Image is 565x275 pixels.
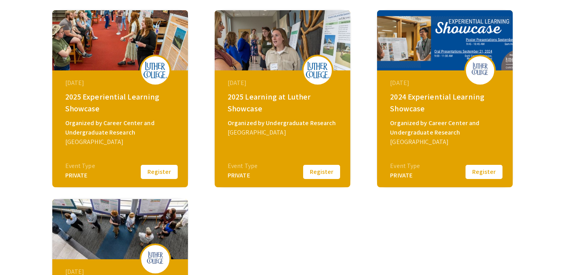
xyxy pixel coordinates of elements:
div: [GEOGRAPHIC_DATA] [390,137,502,147]
div: PRIVATE [390,171,420,180]
div: 2024 Experiential Learning Showcase [390,91,502,114]
img: 2024-experiential-learning_eventCoverPhoto_fc5cb4__thumb.png [377,10,513,70]
div: [DATE] [65,78,177,88]
div: [DATE] [228,78,339,88]
div: PRIVATE [65,171,95,180]
img: 2024-experiential-learning_eventLogo_531c99_.png [468,60,492,80]
div: Event Type [228,161,258,171]
div: 2025 Experiential Learning Showcase [65,91,177,114]
img: 2025-experiential-learning-showcase_eventLogo_377aea_.png [144,62,167,79]
button: Register [302,164,341,180]
img: 2025-learning-luther_eventLogo_660283_.png [306,62,329,79]
div: Organized by Career Center and Undergraduate Research [65,118,177,137]
img: 2024-learning-luther_eventLogo_b7a137_.png [144,249,167,269]
div: 2025 Learning at Luther Showcase [228,91,339,114]
div: [DATE] [390,78,502,88]
div: Organized by Career Center and Undergraduate Research [390,118,502,137]
button: Register [140,164,179,180]
div: PRIVATE [228,171,258,180]
img: 2025-learning-luther_eventCoverPhoto_1c7e1f__thumb.jpg [215,10,350,70]
img: 2024-learning-luther_eventCoverPhoto_493626__thumb.jpg [52,199,188,259]
img: 2025-experiential-learning-showcase_eventCoverPhoto_3051d9__thumb.jpg [52,10,188,70]
div: Event Type [65,161,95,171]
iframe: Chat [6,240,33,269]
div: [GEOGRAPHIC_DATA] [228,128,339,137]
div: Event Type [390,161,420,171]
div: Organized by Undergraduate Research [228,118,339,128]
div: [GEOGRAPHIC_DATA] [65,137,177,147]
button: Register [464,164,504,180]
